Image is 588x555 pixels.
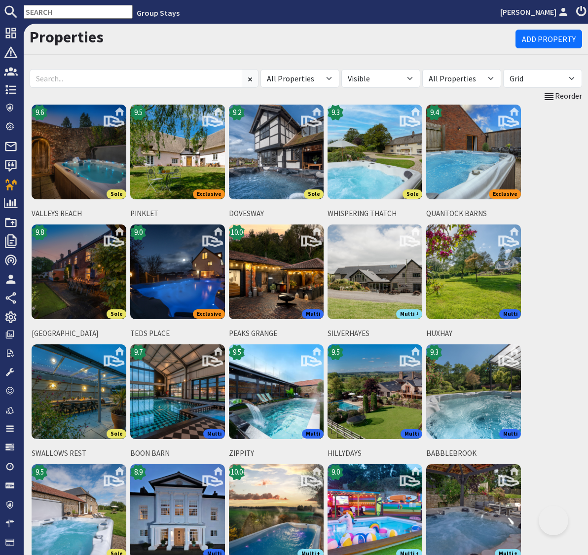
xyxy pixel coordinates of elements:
[426,105,521,199] img: QUANTOCK BARNS's icon
[107,309,126,319] span: Sole
[302,309,324,319] span: Multi
[430,347,439,358] span: 9.3
[500,6,570,18] a: [PERSON_NAME]
[331,347,340,358] span: 9.5
[302,429,324,439] span: Multi
[32,344,126,439] img: SWALLOWS REST's icon
[30,222,128,342] a: RIVERSIDE's icon9.8Sole[GEOGRAPHIC_DATA]
[229,344,324,439] img: ZIPPITY's icon
[229,208,324,220] span: DOVESWAY
[328,224,422,319] img: SILVERHAYES's icon
[326,342,424,462] a: HILLYDAYS's icon9.5MultiHILLYDAYS
[396,309,422,319] span: Multi +
[326,222,424,342] a: SILVERHAYES's iconMulti +SILVERHAYES
[328,105,422,199] img: WHISPERING THATCH's icon
[424,342,523,462] a: BABBLEBROOK's icon9.3MultiBABBLEBROOK
[499,309,521,319] span: Multi
[227,342,326,462] a: ZIPPITY's icon9.5MultiZIPPITY
[401,429,422,439] span: Multi
[32,224,126,319] img: RIVERSIDE's icon
[30,342,128,462] a: SWALLOWS REST's iconSoleSWALLOWS REST
[30,27,104,47] a: Properties
[137,8,180,18] a: Group Stays
[134,347,143,358] span: 9.7
[128,222,227,342] a: TEDS PLACE's icon9.0ExclusiveTEDS PLACE
[130,344,225,439] img: BOON BARN's icon
[331,467,340,478] span: 9.0
[130,224,225,319] img: TEDS PLACE's icon
[515,30,582,48] a: Add Property
[430,107,439,118] span: 9.4
[539,506,568,535] iframe: Toggle Customer Support
[130,208,225,220] span: PINKLET
[328,208,422,220] span: WHISPERING THATCH
[30,103,128,222] a: VALLEYS REACH's icon9.6SoleVALLEYS REACH
[426,328,521,339] span: HUXHAY
[424,103,523,222] a: QUANTOCK BARNS's icon9.4ExclusiveQUANTOCK BARNS
[128,103,227,222] a: PINKLET's icon9.5ExclusivePINKLET
[233,107,241,118] span: 9.2
[229,448,324,459] span: ZIPPITY
[426,224,521,319] img: HUXHAY's icon
[36,227,44,238] span: 9.8
[134,227,143,238] span: 9.0
[499,429,521,439] span: Multi
[543,90,582,103] a: Reorder
[193,309,225,319] span: Exclusive
[403,189,422,199] span: Sole
[193,189,225,199] span: Exclusive
[229,105,324,199] img: DOVESWAY's icon
[130,105,225,199] img: PINKLET's icon
[107,189,126,199] span: Sole
[130,328,225,339] span: TEDS PLACE
[24,5,133,19] input: SEARCH
[36,467,44,478] span: 9.5
[328,448,422,459] span: HILLYDAYS
[424,222,523,342] a: HUXHAY's iconMultiHUXHAY
[231,467,243,478] span: 10.0
[231,227,243,238] span: 10.0
[130,448,225,459] span: BOON BARN
[326,103,424,222] a: WHISPERING THATCH's icon9.3SoleWHISPERING THATCH
[32,328,126,339] span: [GEOGRAPHIC_DATA]
[328,344,422,439] img: HILLYDAYS's icon
[203,429,225,439] span: Multi
[134,107,143,118] span: 9.5
[36,107,44,118] span: 9.6
[426,448,521,459] span: BABBLEBROOK
[32,208,126,220] span: VALLEYS REACH
[134,467,143,478] span: 8.9
[30,69,242,88] input: Search...
[227,222,326,342] a: PEAKS GRANGE's icon10.0MultiPEAKS GRANGE
[229,328,324,339] span: PEAKS GRANGE
[328,328,422,339] span: SILVERHAYES
[229,224,324,319] img: PEAKS GRANGE's icon
[32,448,126,459] span: SWALLOWS REST
[32,105,126,199] img: VALLEYS REACH's icon
[426,344,521,439] img: BABBLEBROOK's icon
[489,189,521,199] span: Exclusive
[128,342,227,462] a: BOON BARN's icon9.7MultiBOON BARN
[233,347,241,358] span: 9.5
[107,429,126,439] span: Sole
[227,103,326,222] a: DOVESWAY's icon9.2SoleDOVESWAY
[304,189,324,199] span: Sole
[331,107,340,118] span: 9.3
[426,208,521,220] span: QUANTOCK BARNS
